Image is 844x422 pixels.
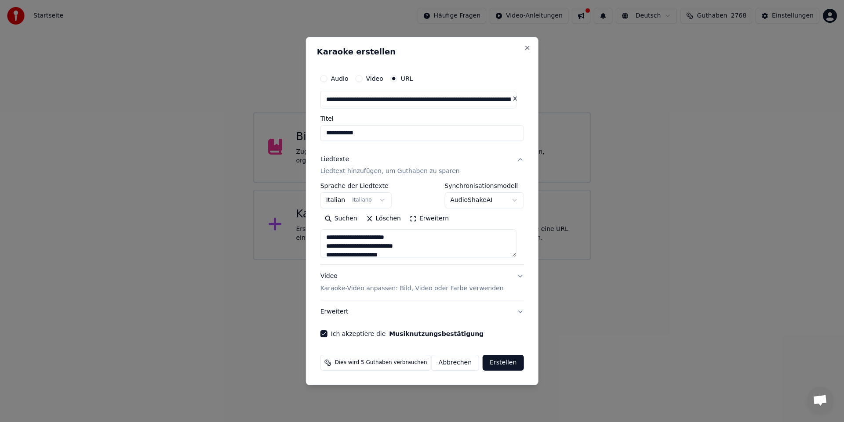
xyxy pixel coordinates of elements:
button: Löschen [362,212,405,226]
button: Abbrechen [431,355,479,371]
button: Ich akzeptiere die [389,331,484,337]
label: Audio [331,76,349,82]
label: Sprache der Liedtexte [320,183,392,189]
h2: Karaoke erstellen [317,48,527,56]
label: Titel [320,115,524,122]
label: Video [366,76,383,82]
div: Video [320,272,504,293]
label: URL [401,76,413,82]
label: Synchronisationsmodell [444,183,524,189]
button: LiedtexteLiedtext hinzufügen, um Guthaben zu sparen [320,148,524,183]
button: Erweitern [405,212,453,226]
button: Suchen [320,212,362,226]
button: VideoKaraoke-Video anpassen: Bild, Video oder Farbe verwenden [320,265,524,300]
div: Liedtexte [320,155,349,164]
span: Dies wird 5 Guthaben verbrauchen [335,359,427,366]
button: Erstellen [483,355,524,371]
button: Erweitert [320,300,524,323]
div: LiedtexteLiedtext hinzufügen, um Guthaben zu sparen [320,183,524,265]
p: Karaoke-Video anpassen: Bild, Video oder Farbe verwenden [320,284,504,293]
label: Ich akzeptiere die [331,331,484,337]
p: Liedtext hinzufügen, um Guthaben zu sparen [320,167,460,176]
